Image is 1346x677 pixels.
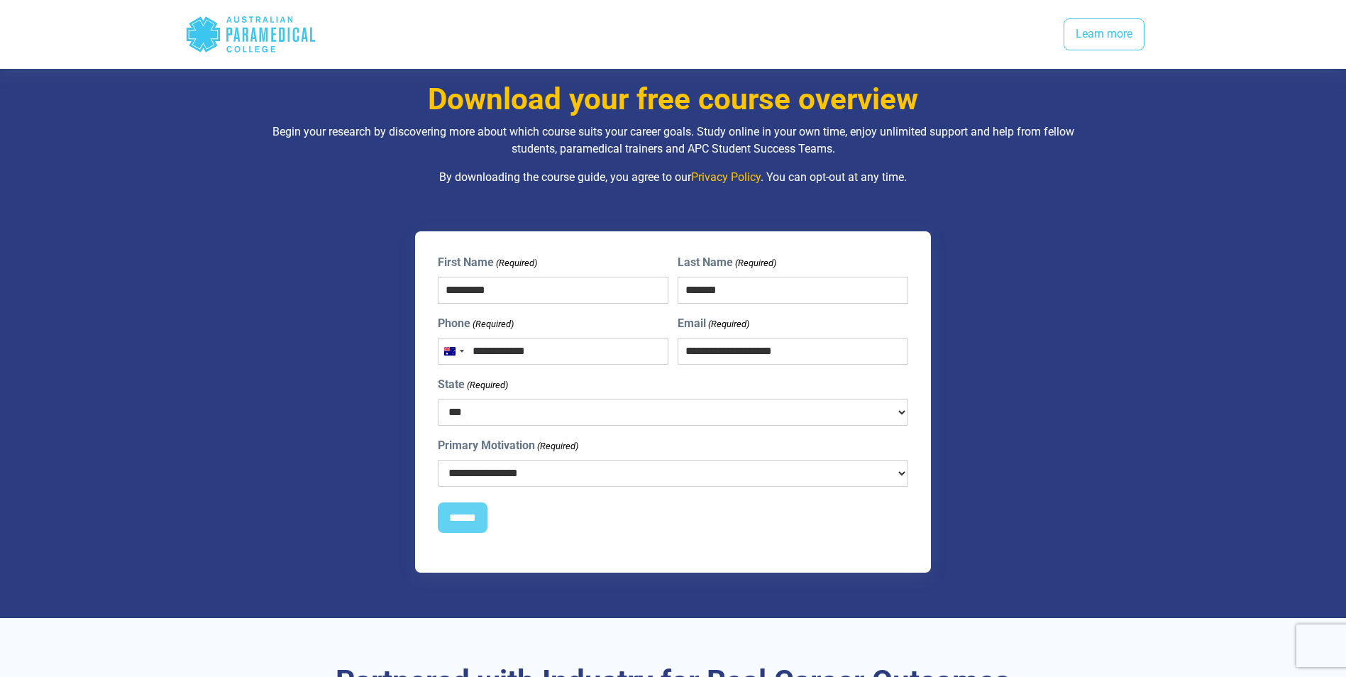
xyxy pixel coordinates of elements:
[438,437,578,454] label: Primary Motivation
[185,11,316,57] div: Australian Paramedical College
[471,317,514,331] span: (Required)
[678,315,749,332] label: Email
[438,315,514,332] label: Phone
[438,254,537,271] label: First Name
[734,256,777,270] span: (Required)
[258,169,1088,186] p: By downloading the course guide, you agree to our . You can opt-out at any time.
[536,439,578,453] span: (Required)
[707,317,750,331] span: (Required)
[495,256,537,270] span: (Required)
[1064,18,1144,51] a: Learn more
[258,123,1088,158] p: Begin your research by discovering more about which course suits your career goals. Study online ...
[678,254,776,271] label: Last Name
[438,338,468,364] button: Selected country
[465,378,508,392] span: (Required)
[691,170,761,184] a: Privacy Policy
[438,376,508,393] label: State
[258,82,1088,118] h3: Download your free course overview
